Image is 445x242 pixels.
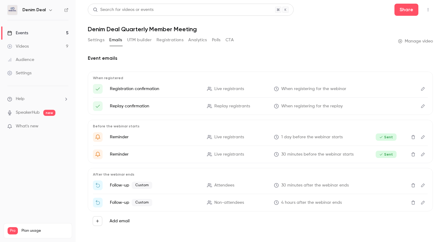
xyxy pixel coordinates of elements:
button: Edit [418,101,428,111]
button: UTM builder [127,35,152,45]
p: Follow-up [110,199,200,206]
button: Edit [418,132,428,142]
img: Denim Deal [8,5,17,15]
li: {{ registrant_first_name }}, see you on {{ event_date }} at {{ event_name }}! [93,84,428,94]
label: Add email [110,218,130,224]
button: Delete [408,150,418,159]
li: Thanks for showing up at the {{ event_name }} 🙌 [93,180,428,190]
span: Pro [8,227,18,234]
button: Emails [109,35,122,45]
button: Registrations [157,35,183,45]
p: Replay confirmation [110,103,200,109]
li: Get Ready for '{{ event_name }}' tomorrow! [93,132,428,142]
span: Plan usage [21,228,68,233]
span: Custom [132,199,152,206]
h1: Denim Deal Quarterly Member Meeting [88,25,433,33]
div: Settings [7,70,31,76]
button: CTA [226,35,234,45]
button: Edit [418,150,428,159]
button: Edit [418,84,428,94]
p: After the webinar ends [93,172,428,177]
button: Analytics [188,35,207,45]
p: Registration confirmation [110,86,200,92]
li: Here's your access link to {{ event_name }}! [93,101,428,111]
span: When registering for the replay [281,103,343,109]
span: What's new [16,123,38,129]
button: Delete [408,198,418,207]
button: Delete [408,180,418,190]
span: 30 minutes after the webinar ends [281,182,349,189]
button: Polls [212,35,221,45]
a: SpeakerHub [16,109,40,116]
h6: Denim Deal [22,7,46,13]
div: Events [7,30,28,36]
iframe: Noticeable Trigger [61,124,68,129]
p: Reminder [110,134,200,140]
span: Non-attendees [214,200,244,206]
span: Live registrants [214,134,244,140]
span: Sent [376,133,397,141]
span: Live registrants [214,86,244,92]
div: Search for videos or events [93,7,153,13]
li: {{ event_name }} is about to go live! [93,150,428,159]
span: 1 day before the webinar starts [281,134,343,140]
li: help-dropdown-opener [7,96,68,102]
button: Delete [408,132,418,142]
span: Replay registrants [214,103,250,109]
button: Edit [418,180,428,190]
div: Audience [7,57,34,63]
button: Edit [418,198,428,207]
span: Custom [132,182,152,189]
p: Follow-up [110,182,200,189]
span: 30 minutes before the webinar starts [281,151,354,158]
span: When registering for the webinar [281,86,346,92]
span: Attendees [214,182,234,189]
a: Manage video [398,38,433,44]
button: Settings [88,35,104,45]
p: Before the webinar starts [93,124,428,129]
span: Sent [376,151,397,158]
div: Videos [7,43,29,49]
p: When registered [93,76,428,80]
span: 4 hours after the webinar ends [281,200,342,206]
li: We missed you! Catch up on the {{ event_name }} here [93,198,428,207]
span: Live registrants [214,151,244,158]
p: Reminder [110,151,200,157]
button: Share [394,4,418,16]
span: new [43,110,55,116]
h2: Event emails [88,55,433,62]
span: Help [16,96,25,102]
